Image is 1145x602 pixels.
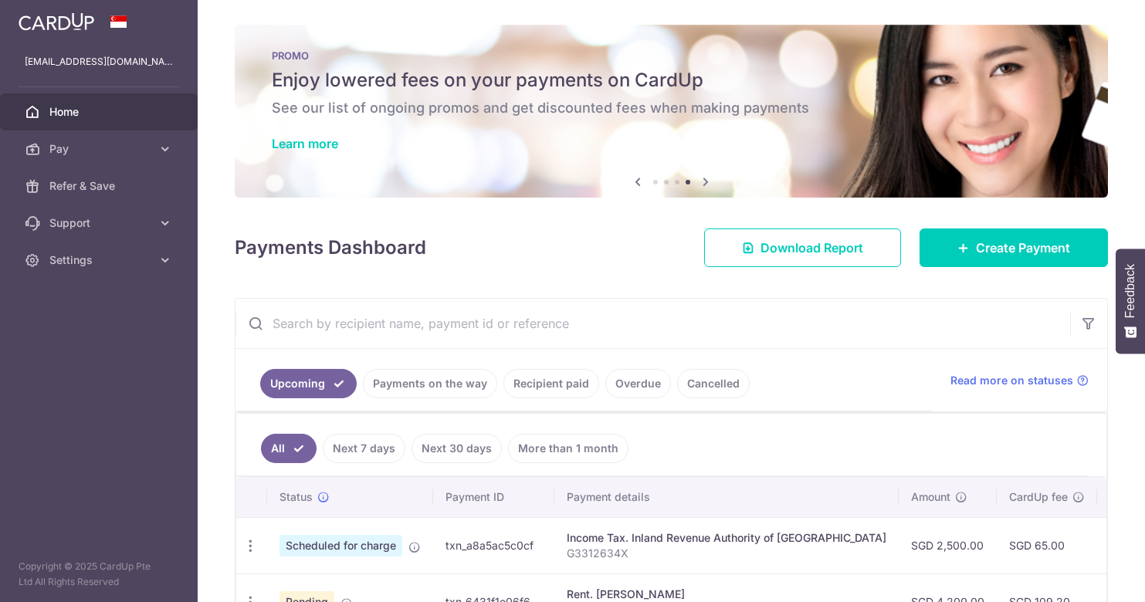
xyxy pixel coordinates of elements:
a: Recipient paid [503,369,599,398]
span: Download Report [761,238,863,257]
td: txn_a8a5ac5c0cf [433,517,554,573]
span: Settings [49,252,151,268]
h5: Enjoy lowered fees on your payments on CardUp [272,68,1071,93]
h4: Payments Dashboard [235,234,426,262]
a: All [261,434,317,463]
td: SGD 2,500.00 [899,517,997,573]
div: Rent. [PERSON_NAME] [567,587,886,602]
h6: See our list of ongoing promos and get discounted fees when making payments [272,99,1071,117]
a: Read more on statuses [950,373,1089,388]
th: Payment ID [433,477,554,517]
span: Feedback [1123,264,1137,318]
img: Latest Promos banner [235,25,1108,198]
p: [EMAIL_ADDRESS][DOMAIN_NAME] [25,54,173,69]
span: Support [49,215,151,231]
a: Upcoming [260,369,357,398]
a: Overdue [605,369,671,398]
span: Scheduled for charge [279,535,402,556]
span: CardUp fee [1009,489,1068,505]
a: Create Payment [920,228,1108,267]
iframe: Opens a widget where you can find more information [1045,556,1130,594]
div: Income Tax. Inland Revenue Authority of [GEOGRAPHIC_DATA] [567,530,886,546]
input: Search by recipient name, payment id or reference [235,299,1070,348]
p: PROMO [272,49,1071,62]
img: CardUp [19,12,94,31]
a: Payments on the way [363,369,497,398]
span: Refer & Save [49,178,151,194]
span: Read more on statuses [950,373,1073,388]
a: More than 1 month [508,434,628,463]
th: Payment details [554,477,899,517]
a: Next 7 days [323,434,405,463]
td: SGD 65.00 [997,517,1097,573]
a: Learn more [272,136,338,151]
span: Status [279,489,313,505]
span: Create Payment [976,238,1070,257]
span: Amount [911,489,950,505]
button: Feedback - Show survey [1116,249,1145,353]
a: Cancelled [677,369,750,398]
a: Next 30 days [412,434,502,463]
p: G3312634X [567,546,886,561]
span: Home [49,104,151,120]
span: Pay [49,141,151,157]
a: Download Report [704,228,901,267]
